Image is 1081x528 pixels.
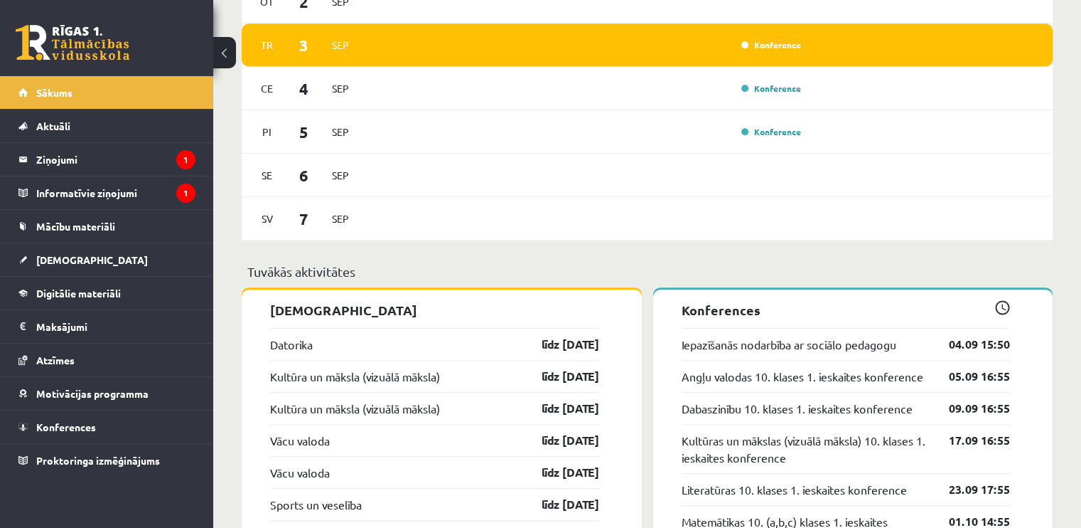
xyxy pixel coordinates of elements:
span: Sep [326,78,355,100]
a: Dabaszinību 10. klases 1. ieskaites konference [682,400,913,417]
span: Sep [326,164,355,186]
a: Vācu valoda [270,464,330,481]
span: 5 [282,120,326,144]
a: Atzīmes [18,344,195,376]
a: 23.09 17:55 [927,481,1010,498]
a: Digitālie materiāli [18,277,195,310]
a: Ziņojumi1 [18,143,195,176]
span: Proktoringa izmēģinājums [36,454,160,467]
a: Sports un veselība [270,496,362,513]
span: Sv [252,208,282,230]
a: Mācību materiāli [18,210,195,243]
a: Angļu valodas 10. klases 1. ieskaites konference [682,368,923,385]
span: 6 [282,164,326,187]
span: Ce [252,78,282,100]
span: Sep [326,208,355,230]
a: Kultūra un māksla (vizuālā māksla) [270,368,440,385]
span: Tr [252,34,282,56]
a: Vācu valoda [270,432,330,449]
a: līdz [DATE] [517,368,599,385]
i: 1 [176,184,195,203]
a: Rīgas 1. Tālmācības vidusskola [16,25,129,60]
a: Informatīvie ziņojumi1 [18,176,195,209]
a: Literatūras 10. klases 1. ieskaites konference [682,481,907,498]
a: [DEMOGRAPHIC_DATA] [18,243,195,276]
span: Aktuāli [36,120,70,132]
a: līdz [DATE] [517,400,599,417]
a: Kultūras un mākslas (vizuālā māksla) 10. klases 1. ieskaites konference [682,432,928,466]
legend: Maksājumi [36,310,195,343]
span: Sep [326,34,355,56]
a: līdz [DATE] [517,464,599,481]
span: Sākums [36,86,72,99]
span: 3 [282,33,326,57]
span: Digitālie materiāli [36,287,121,300]
legend: Ziņojumi [36,143,195,176]
a: Iepazīšanās nodarbība ar sociālo pedagogu [682,336,896,353]
span: Motivācijas programma [36,387,149,400]
a: Proktoringa izmēģinājums [18,444,195,477]
span: Atzīmes [36,354,75,366]
a: Kultūra un māksla (vizuālā māksla) [270,400,440,417]
a: Aktuāli [18,110,195,142]
a: Konference [741,126,801,137]
span: Pi [252,121,282,143]
p: [DEMOGRAPHIC_DATA] [270,300,599,320]
a: Maksājumi [18,310,195,343]
a: Konferences [18,411,195,443]
span: Se [252,164,282,186]
legend: Informatīvie ziņojumi [36,176,195,209]
a: Sākums [18,76,195,109]
a: 17.09 16:55 [927,432,1010,449]
span: Sep [326,121,355,143]
a: Datorika [270,336,313,353]
a: Motivācijas programma [18,377,195,410]
span: 7 [282,207,326,231]
p: Tuvākās aktivitātes [247,262,1047,281]
a: 09.09 16:55 [927,400,1010,417]
span: Mācību materiāli [36,220,115,233]
a: 05.09 16:55 [927,368,1010,385]
a: Konference [741,83,801,94]
a: līdz [DATE] [517,432,599,449]
a: Konference [741,39,801,51]
a: līdz [DATE] [517,336,599,353]
span: [DEMOGRAPHIC_DATA] [36,253,148,266]
a: 04.09 15:50 [927,336,1010,353]
span: 4 [282,77,326,100]
i: 1 [176,150,195,169]
a: līdz [DATE] [517,496,599,513]
p: Konferences [682,300,1011,320]
span: Konferences [36,421,96,433]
